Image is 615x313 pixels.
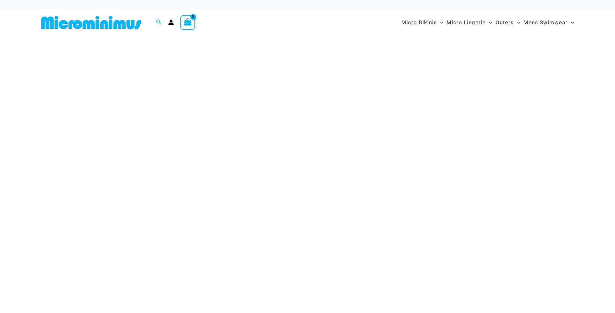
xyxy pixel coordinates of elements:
[568,14,574,31] span: Menu Toggle
[486,14,492,31] span: Menu Toggle
[496,14,514,31] span: Outers
[445,13,494,32] a: Micro LingerieMenu ToggleMenu Toggle
[399,12,577,33] nav: Site Navigation
[494,13,522,32] a: OutersMenu ToggleMenu Toggle
[522,13,576,32] a: Mens SwimwearMenu ToggleMenu Toggle
[523,14,568,31] span: Mens Swimwear
[400,13,445,32] a: Micro BikinisMenu ToggleMenu Toggle
[156,19,162,27] a: Search icon link
[401,14,437,31] span: Micro Bikinis
[168,20,174,25] a: Account icon link
[180,15,195,30] a: View Shopping Cart, empty
[514,14,520,31] span: Menu Toggle
[38,15,144,30] img: MM SHOP LOGO FLAT
[447,14,486,31] span: Micro Lingerie
[437,14,443,31] span: Menu Toggle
